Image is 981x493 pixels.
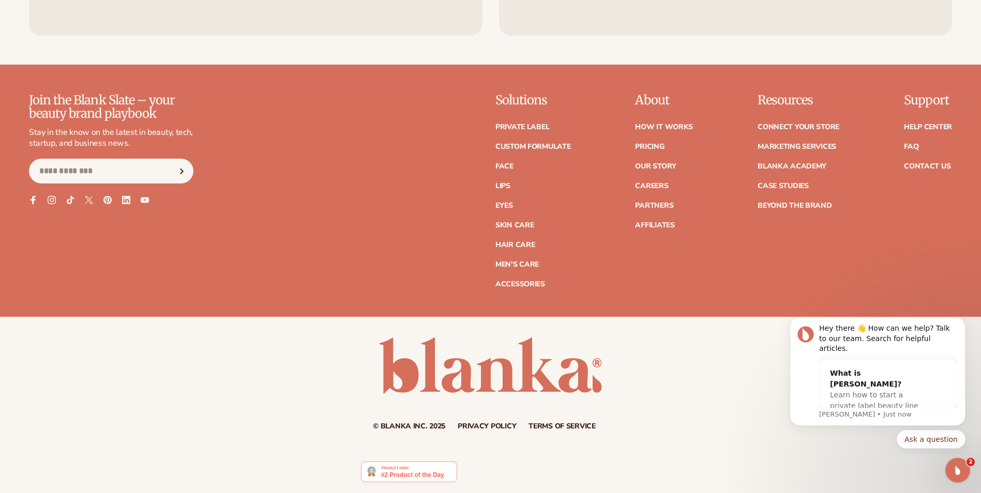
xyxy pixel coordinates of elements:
[758,182,809,190] a: Case Studies
[45,6,184,36] div: Hey there 👋 How can we help? Talk to our team. Search for helpful articles.
[495,261,539,268] a: Men's Care
[29,94,193,121] p: Join the Blank Slate – your beauty brand playbook
[967,458,975,466] span: 2
[904,163,950,170] a: Contact Us
[170,159,193,183] button: Subscribe
[635,124,693,131] a: How It Works
[465,461,620,488] iframe: Customer reviews powered by Trustpilot
[361,461,457,482] img: Blanka - Start a beauty or cosmetic line in under 5 minutes | Product Hunt
[774,318,981,455] iframe: Intercom notifications message
[635,94,693,107] p: About
[495,241,535,249] a: Hair Care
[635,202,673,209] a: Partners
[56,50,152,72] div: What is [PERSON_NAME]?
[23,8,40,25] img: Profile image for Lee
[529,423,596,430] a: Terms of service
[45,92,184,101] p: Message from Lee, sent Just now
[758,94,839,107] p: Resources
[495,94,571,107] p: Solutions
[495,281,545,288] a: Accessories
[495,143,571,150] a: Custom formulate
[458,423,516,430] a: Privacy policy
[758,143,836,150] a: Marketing services
[495,182,510,190] a: Lips
[635,182,668,190] a: Careers
[46,42,162,113] div: What is [PERSON_NAME]?Learn how to start a private label beauty line with [PERSON_NAME]
[635,222,674,229] a: Affiliates
[495,222,534,229] a: Skin Care
[495,163,514,170] a: Face
[758,163,826,170] a: Blanka Academy
[904,94,952,107] p: Support
[758,124,839,131] a: Connect your store
[495,202,513,209] a: Eyes
[945,458,970,483] iframe: Intercom live chat
[904,143,918,150] a: FAQ
[635,143,664,150] a: Pricing
[16,112,191,131] div: Quick reply options
[56,73,144,103] span: Learn how to start a private label beauty line with [PERSON_NAME]
[123,112,191,131] button: Quick reply: Ask a question
[373,421,445,431] small: © Blanka Inc. 2025
[904,124,952,131] a: Help Center
[45,6,184,90] div: Message content
[29,127,193,149] p: Stay in the know on the latest in beauty, tech, startup, and business news.
[758,202,832,209] a: Beyond the brand
[635,163,676,170] a: Our Story
[495,124,549,131] a: Private label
